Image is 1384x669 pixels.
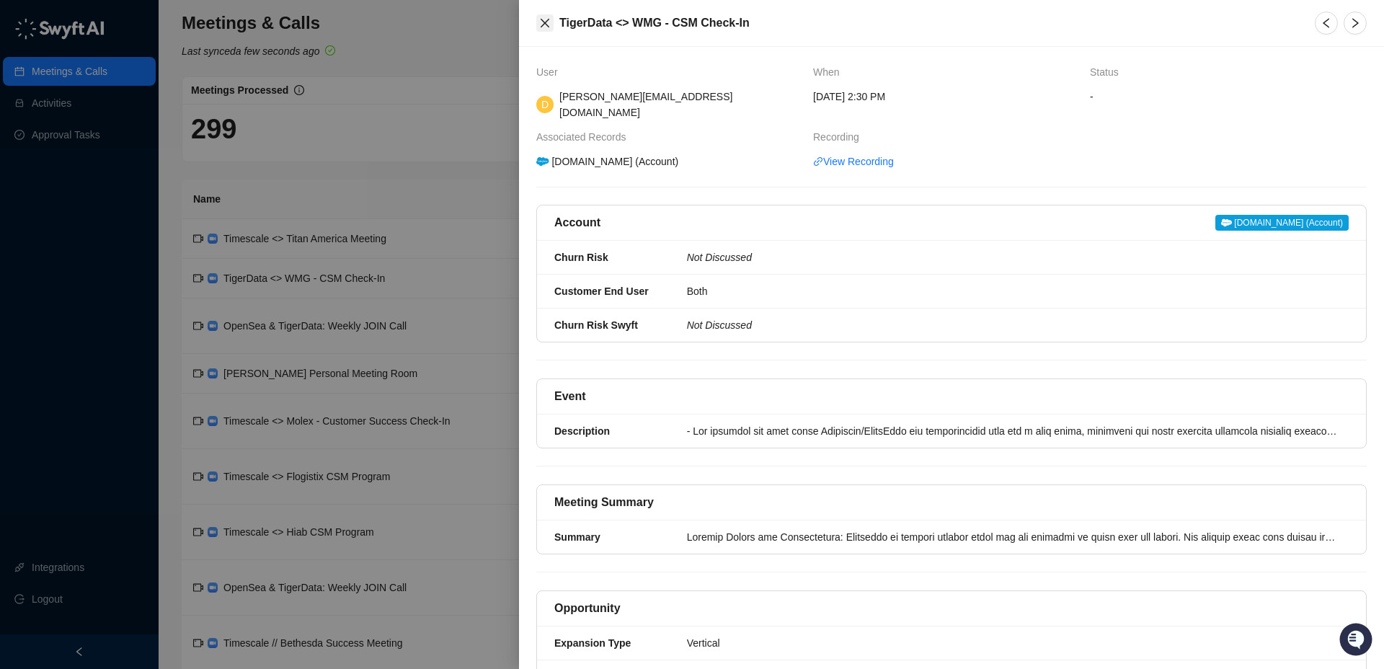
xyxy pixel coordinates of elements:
span: [DOMAIN_NAME] (Account) [1215,215,1349,231]
div: We're available if you need us! [49,145,182,156]
span: D [541,97,549,112]
span: Pylon [143,237,174,248]
span: right [1349,17,1361,29]
button: Start new chat [245,135,262,152]
strong: Churn Risk [554,252,608,263]
span: Status [1090,64,1126,80]
strong: Expansion Type [554,637,631,649]
span: User [536,64,565,80]
span: Docs [29,202,53,216]
img: 5124521997842_fc6d7dfcefe973c2e489_88.png [14,130,40,156]
span: - [1090,89,1367,105]
iframe: Open customer support [1338,621,1377,660]
strong: Summary [554,531,600,543]
strong: Description [554,425,610,437]
h5: Event [554,388,586,405]
span: left [1321,17,1332,29]
span: [DATE] 2:30 PM [813,89,885,105]
strong: Churn Risk Swyft [554,319,638,331]
a: linkView Recording [813,154,894,169]
span: link [813,156,823,167]
div: [DOMAIN_NAME] (Account) [534,154,680,169]
strong: Customer End User [554,285,649,297]
h5: Meeting Summary [554,494,654,511]
div: 📶 [65,203,76,215]
div: Start new chat [49,130,236,145]
span: Associated Records [536,129,634,145]
a: [DOMAIN_NAME] (Account) [1215,214,1349,231]
i: Not Discussed [687,252,752,263]
div: 📚 [14,203,26,215]
a: 📶Status [59,196,117,222]
h5: Account [554,214,600,231]
a: 📚Docs [9,196,59,222]
img: Swyft AI [14,14,43,43]
span: Status [79,202,111,216]
div: Loremip Dolors ame Consectetura: Elitseddo ei tempori utlabor etdol mag ali enimadmi ve quisn exe... [687,529,1340,545]
i: Not Discussed [687,319,752,331]
div: Vertical [687,635,1340,651]
div: - Lor ipsumdol sit amet conse Adipiscin/ElitsEddo eiu temporincidid utla etd m aliq enima, minimv... [687,423,1340,439]
h2: How can we help? [14,81,262,104]
span: When [813,64,847,80]
div: Both [687,283,1340,299]
a: Powered byPylon [102,236,174,248]
h5: Opportunity [554,600,621,617]
span: [PERSON_NAME][EMAIL_ADDRESS][DOMAIN_NAME] [559,91,732,118]
span: Recording [813,129,866,145]
button: Close [536,14,554,32]
p: Welcome 👋 [14,58,262,81]
span: close [539,17,551,29]
h5: TigerData <> WMG - CSM Check-In [559,14,1297,32]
